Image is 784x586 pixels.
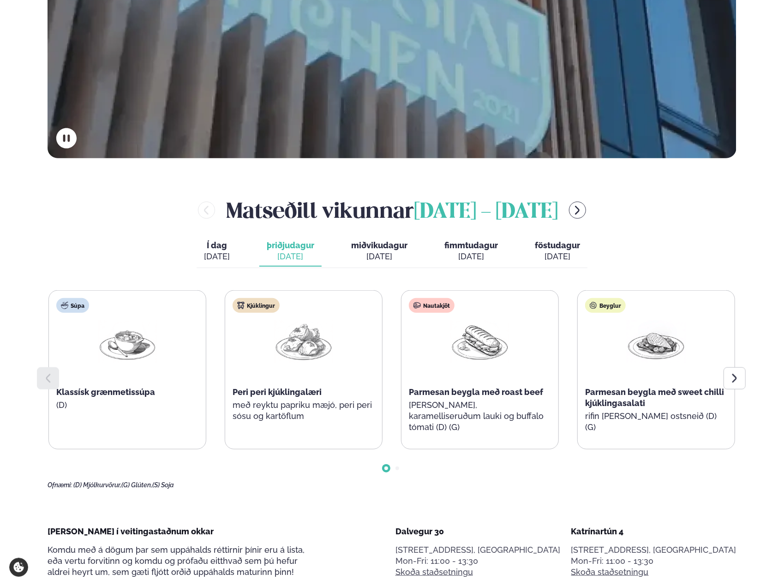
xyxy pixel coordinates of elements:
[413,302,421,309] img: beef.svg
[226,195,558,225] h2: Matseðill vikunnar
[395,526,561,537] div: Dalvegur 30
[204,240,230,251] span: Í dag
[197,236,237,267] button: Í dag [DATE]
[571,567,649,578] a: Skoða staðsetningu
[571,556,736,567] div: Mon-Fri: 11:00 - 13:30
[233,400,375,422] p: með reyktu papriku mæjó, peri peri sósu og kartöflum
[409,298,455,313] div: Nautakjöt
[627,320,686,363] img: Chicken-breast.png
[585,411,727,433] p: rifin [PERSON_NAME] ostsneið (D) (G)
[590,302,597,309] img: bagle-new-16px.svg
[351,240,407,250] span: miðvikudagur
[204,251,230,262] div: [DATE]
[395,567,473,578] a: Skoða staðsetningu
[274,320,333,363] img: Chicken-thighs.png
[569,202,586,219] button: menu-btn-right
[48,545,305,577] span: Komdu með á dögum þar sem uppáhalds réttirnir þínir eru á lista, eða vertu forvitinn og komdu og ...
[259,236,322,267] button: þriðjudagur [DATE]
[56,387,155,397] span: Klassísk grænmetissúpa
[344,236,415,267] button: miðvikudagur [DATE]
[450,320,509,363] img: Panini.png
[351,251,407,262] div: [DATE]
[267,251,314,262] div: [DATE]
[237,302,245,309] img: chicken.svg
[409,387,543,397] span: Parmesan beygla með roast beef
[409,400,551,433] p: [PERSON_NAME], karamelliseruðum lauki og buffalo tómati (D) (G)
[535,251,580,262] div: [DATE]
[56,400,198,411] p: (D)
[121,481,152,489] span: (G) Glúten,
[9,558,28,577] a: Cookie settings
[267,240,314,250] span: þriðjudagur
[384,466,388,470] span: Go to slide 1
[444,240,498,250] span: fimmtudagur
[571,526,736,537] div: Katrínartún 4
[198,202,215,219] button: menu-btn-left
[527,236,587,267] button: föstudagur [DATE]
[535,240,580,250] span: föstudagur
[414,202,558,222] span: [DATE] - [DATE]
[437,236,505,267] button: fimmtudagur [DATE]
[152,481,174,489] span: (S) Soja
[61,302,68,309] img: soup.svg
[395,544,561,556] p: [STREET_ADDRESS], [GEOGRAPHIC_DATA]
[571,544,736,556] p: [STREET_ADDRESS], [GEOGRAPHIC_DATA]
[48,526,214,536] span: [PERSON_NAME] í veitingastaðnum okkar
[233,298,280,313] div: Kjúklingur
[585,298,626,313] div: Beyglur
[444,251,498,262] div: [DATE]
[98,320,157,363] img: Soup.png
[395,556,561,567] div: Mon-Fri: 11:00 - 13:30
[233,387,322,397] span: Peri peri kjúklingalæri
[73,481,121,489] span: (D) Mjólkurvörur,
[48,481,72,489] span: Ofnæmi:
[56,298,89,313] div: Súpa
[585,387,724,408] span: Parmesan beygla með sweet chilli kjúklingasalati
[395,466,399,470] span: Go to slide 2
